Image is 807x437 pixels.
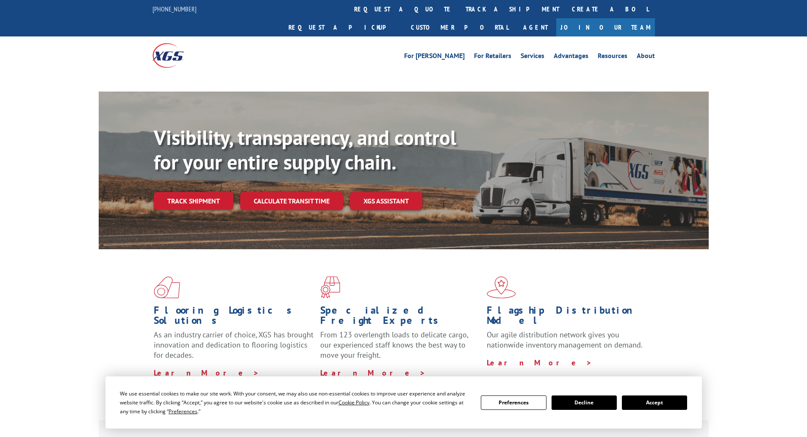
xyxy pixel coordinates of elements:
[169,408,197,415] span: Preferences
[481,395,546,410] button: Preferences
[487,330,643,350] span: Our agile distribution network gives you nationwide inventory management on demand.
[521,53,544,62] a: Services
[554,53,588,62] a: Advantages
[154,276,180,298] img: xgs-icon-total-supply-chain-intelligence-red
[320,330,480,367] p: From 123 overlength loads to delicate cargo, our experienced staff knows the best way to move you...
[556,18,655,36] a: Join Our Team
[154,124,456,175] b: Visibility, transparency, and control for your entire supply chain.
[405,18,515,36] a: Customer Portal
[637,53,655,62] a: About
[515,18,556,36] a: Agent
[552,395,617,410] button: Decline
[120,389,471,416] div: We use essential cookies to make our site work. With your consent, we may also use non-essential ...
[154,305,314,330] h1: Flooring Logistics Solutions
[320,276,340,298] img: xgs-icon-focused-on-flooring-red
[105,376,702,429] div: Cookie Consent Prompt
[154,192,233,210] a: Track shipment
[487,305,647,330] h1: Flagship Distribution Model
[622,395,687,410] button: Accept
[154,330,313,360] span: As an industry carrier of choice, XGS has brought innovation and dedication to flooring logistics...
[474,53,511,62] a: For Retailers
[320,305,480,330] h1: Specialized Freight Experts
[487,358,592,367] a: Learn More >
[154,368,259,378] a: Learn More >
[350,192,422,210] a: XGS ASSISTANT
[598,53,627,62] a: Resources
[240,192,343,210] a: Calculate transit time
[282,18,405,36] a: Request a pickup
[487,276,516,298] img: xgs-icon-flagship-distribution-model-red
[320,368,426,378] a: Learn More >
[404,53,465,62] a: For [PERSON_NAME]
[338,399,369,406] span: Cookie Policy
[153,5,197,13] a: [PHONE_NUMBER]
